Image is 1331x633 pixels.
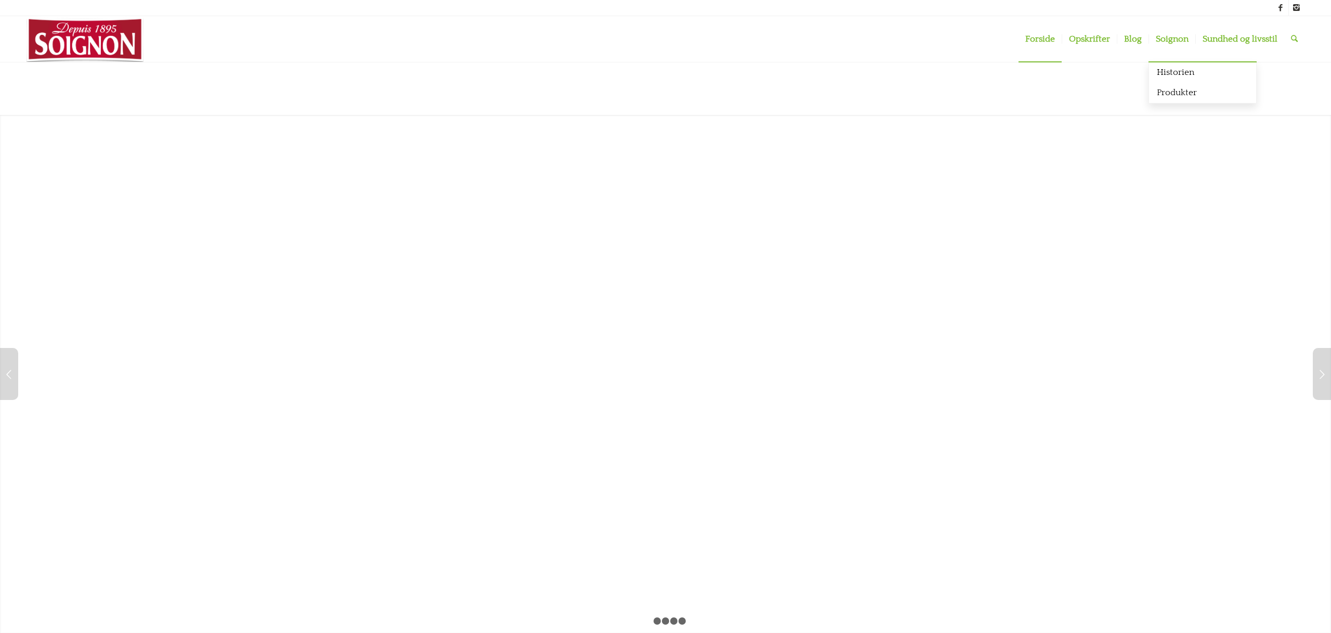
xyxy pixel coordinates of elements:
[1157,68,1194,77] span: Historien
[1062,16,1117,62] a: Opskrifter
[1117,34,1142,44] span: Blog
[1157,88,1197,97] span: Produkter
[1195,16,1284,62] a: Sundhed og livsstil
[1149,16,1195,62] a: Soignon
[1149,34,1189,44] span: Soignon
[670,617,677,625] a: 4
[27,16,143,62] img: gedeosten.dk
[1195,34,1277,44] span: Sundhed og livsstil
[1062,34,1110,44] span: Opskrifter
[1313,348,1331,400] a: Suivant
[645,617,653,625] a: 1
[1117,16,1149,62] a: Blog
[1149,62,1257,83] a: Historien
[1149,83,1257,104] a: Produkter
[1019,16,1062,62] a: Forside
[662,617,669,625] a: 3
[1019,34,1055,44] span: Forside
[678,617,686,625] a: 5
[654,617,661,625] a: 2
